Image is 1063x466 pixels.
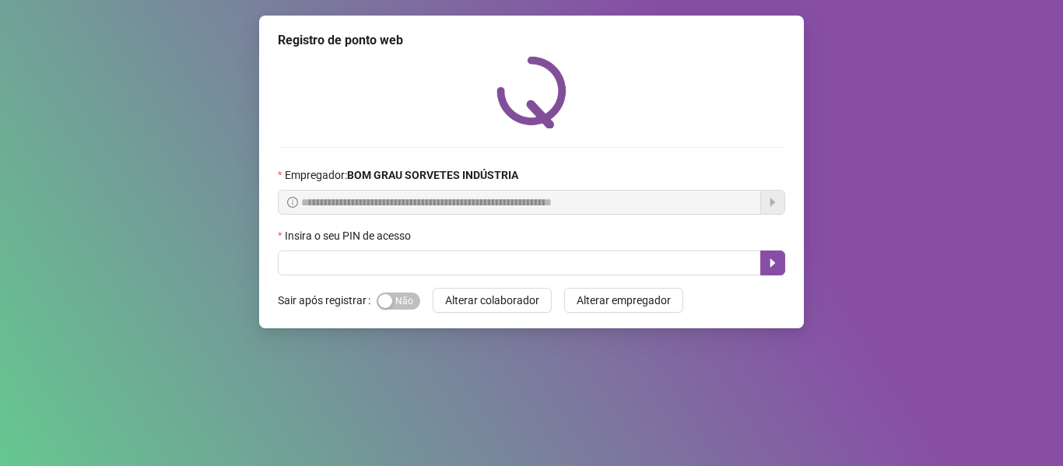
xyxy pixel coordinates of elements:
[564,288,683,313] button: Alterar empregador
[433,288,552,313] button: Alterar colaborador
[767,257,779,269] span: caret-right
[278,31,785,50] div: Registro de ponto web
[347,169,518,181] strong: BOM GRAU SORVETES INDÚSTRIA
[496,56,567,128] img: QRPoint
[577,292,671,309] span: Alterar empregador
[278,288,377,313] label: Sair após registrar
[285,166,518,184] span: Empregador :
[287,197,298,208] span: info-circle
[278,227,421,244] label: Insira o seu PIN de acesso
[445,292,539,309] span: Alterar colaborador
